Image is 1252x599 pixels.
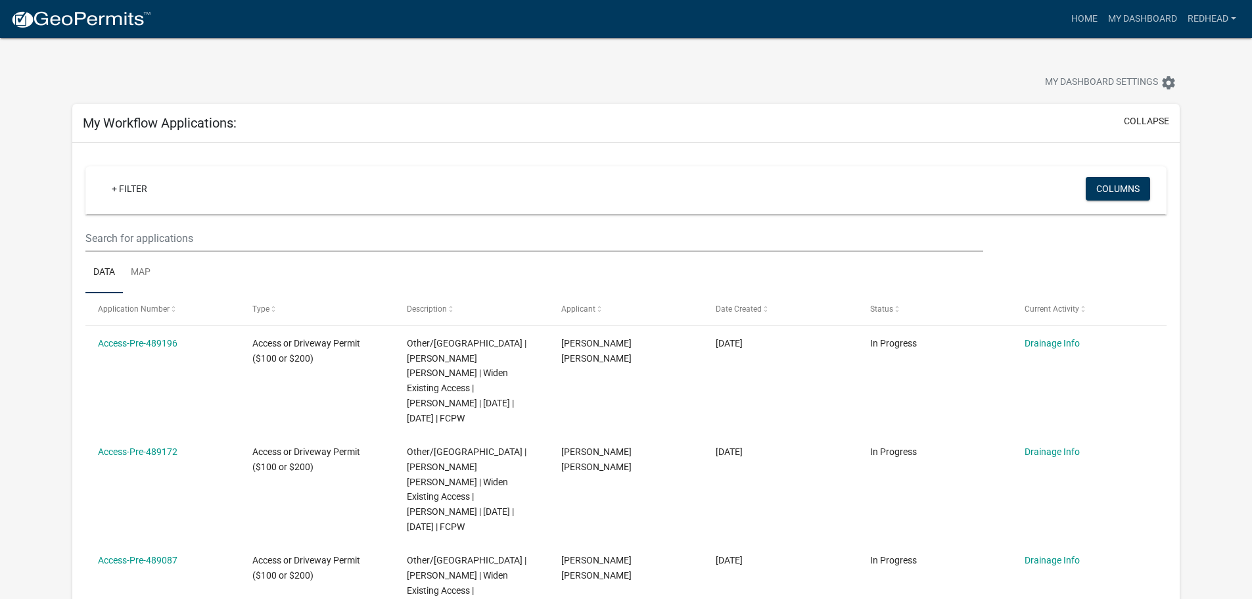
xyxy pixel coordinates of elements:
span: Joshua Michael Redhead [561,446,632,472]
input: Search for applications [85,225,983,252]
span: Date Created [716,304,762,314]
a: Access-Pre-489196 [98,338,177,348]
span: In Progress [870,555,917,565]
span: In Progress [870,338,917,348]
span: Access or Driveway Permit ($100 or $200) [252,446,360,472]
a: Access-Pre-489087 [98,555,177,565]
button: collapse [1124,114,1169,128]
datatable-header-cell: Current Activity [1011,293,1166,325]
span: Status [870,304,893,314]
a: Drainage Info [1025,446,1080,457]
span: Access or Driveway Permit ($100 or $200) [252,338,360,364]
a: Access-Pre-489172 [98,446,177,457]
span: Type [252,304,269,314]
datatable-header-cell: Applicant [549,293,703,325]
i: settings [1161,75,1176,91]
span: Description [407,304,447,314]
a: + Filter [101,177,158,201]
datatable-header-cell: Date Created [703,293,858,325]
datatable-header-cell: Status [857,293,1011,325]
a: Home [1066,7,1103,32]
span: 10/07/2025 [716,338,743,348]
button: My Dashboard Settingssettings [1034,70,1187,95]
a: Map [123,252,158,294]
datatable-header-cell: Type [240,293,394,325]
a: Drainage Info [1025,338,1080,348]
a: My Dashboard [1103,7,1182,32]
span: Applicant [561,304,595,314]
span: Current Activity [1025,304,1079,314]
h5: My Workflow Applications: [83,115,237,131]
span: Application Number [98,304,170,314]
span: 10/07/2025 [716,446,743,457]
span: My Dashboard Settings [1045,75,1158,91]
a: Data [85,252,123,294]
span: Access or Driveway Permit ($100 or $200) [252,555,360,581]
span: Other/Township Road | Joshua Michael Redhead | Widen Existing Access | VEIT | 10/15/2025 | 10/31/... [407,446,526,532]
span: In Progress [870,446,917,457]
span: Other/Township Road | Joshua Michael Redhead | Widen Existing Access | VEIT | 10/15/2025 | 10/31/... [407,338,526,423]
a: Drainage Info [1025,555,1080,565]
span: 10/07/2025 [716,555,743,565]
span: Joshua Michael Redhead [561,338,632,364]
a: Redhead [1182,7,1241,32]
button: Columns [1086,177,1150,201]
span: Joshua Michael Redhead [561,555,632,581]
datatable-header-cell: Description [394,293,549,325]
datatable-header-cell: Application Number [85,293,240,325]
